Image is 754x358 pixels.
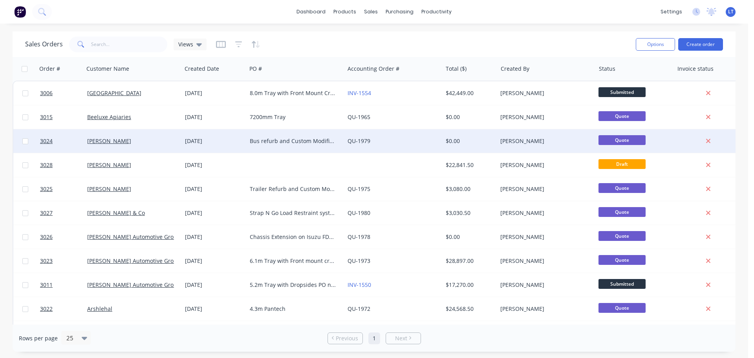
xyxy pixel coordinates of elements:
[40,305,53,313] span: 3022
[598,159,646,169] span: Draft
[368,332,380,344] a: Page 1 is your current page
[446,185,492,193] div: $3,080.00
[500,209,587,217] div: [PERSON_NAME]
[40,185,53,193] span: 3025
[250,257,337,265] div: 6.1m Tray with Front mount crane
[87,281,200,288] a: [PERSON_NAME] Automotive Group Pty Ltd
[40,153,87,177] a: 3028
[250,113,337,121] div: 7200mm Tray
[40,273,87,297] a: 3011
[40,233,53,241] span: 3026
[40,201,87,225] a: 3027
[87,257,200,264] a: [PERSON_NAME] Automotive Group Pty Ltd
[40,321,87,345] a: 3019
[86,65,129,73] div: Customer Name
[185,209,243,217] div: [DATE]
[348,137,370,145] a: QU-1979
[598,207,646,217] span: Quote
[185,281,243,289] div: [DATE]
[500,185,587,193] div: [PERSON_NAME]
[598,231,646,241] span: Quote
[185,257,243,265] div: [DATE]
[348,281,371,288] a: INV-1550
[500,305,587,313] div: [PERSON_NAME]
[87,89,141,97] a: [GEOGRAPHIC_DATA]
[324,332,424,344] ul: Pagination
[178,40,193,48] span: Views
[329,6,360,18] div: products
[636,38,675,51] button: Options
[395,334,407,342] span: Next
[446,161,492,169] div: $22,841.50
[87,113,131,121] a: Beeluxe Apiaries
[678,38,723,51] button: Create order
[598,183,646,193] span: Quote
[446,89,492,97] div: $42,449.00
[348,185,370,193] a: QU-1975
[185,305,243,313] div: [DATE]
[40,129,87,153] a: 3024
[40,297,87,321] a: 3022
[348,233,370,241] a: QU-1978
[500,137,587,145] div: [PERSON_NAME]
[40,81,87,105] a: 3006
[446,281,492,289] div: $17,270.00
[501,65,529,73] div: Created By
[40,137,53,145] span: 3024
[500,233,587,241] div: [PERSON_NAME]
[87,233,200,241] a: [PERSON_NAME] Automotive Group Pty Ltd
[91,37,168,52] input: Search...
[348,89,371,97] a: INV-1554
[446,137,492,145] div: $0.00
[348,209,370,217] a: QU-1980
[250,281,337,289] div: 5.2m Tray with Dropsides PO no 405V133735 VIN [VEHICLE_IDENTIFICATION_NUMBER] JC00575 Deal 13896
[348,257,370,264] a: QU-1973
[598,279,646,289] span: Submitted
[382,6,417,18] div: purchasing
[598,87,646,97] span: Submitted
[87,161,131,169] a: [PERSON_NAME]
[40,177,87,201] a: 3025
[39,65,60,73] div: Order #
[250,209,337,217] div: Strap N Go Load Restraint system for 14plt Curtainsider
[598,135,646,145] span: Quote
[348,65,399,73] div: Accounting Order #
[677,65,714,73] div: Invoice status
[386,334,421,342] a: Next page
[40,105,87,129] a: 3015
[657,6,686,18] div: settings
[500,89,587,97] div: [PERSON_NAME]
[40,249,87,273] a: 3023
[185,233,243,241] div: [DATE]
[185,161,243,169] div: [DATE]
[40,257,53,265] span: 3023
[87,305,112,312] a: Arshlehal
[500,257,587,265] div: [PERSON_NAME]
[40,281,53,289] span: 3011
[348,305,370,312] a: QU-1972
[40,209,53,217] span: 3027
[40,89,53,97] span: 3006
[417,6,456,18] div: productivity
[185,65,219,73] div: Created Date
[87,185,131,193] a: [PERSON_NAME]
[599,65,615,73] div: Status
[446,305,492,313] div: $24,568.50
[185,137,243,145] div: [DATE]
[336,334,358,342] span: Previous
[40,113,53,121] span: 3015
[500,113,587,121] div: [PERSON_NAME]
[500,281,587,289] div: [PERSON_NAME]
[250,305,337,313] div: 4.3m Pantech
[87,209,145,217] a: [PERSON_NAME] & Co
[40,225,87,249] a: 3026
[446,257,492,265] div: $28,897.00
[185,185,243,193] div: [DATE]
[360,6,382,18] div: sales
[25,40,63,48] h1: Sales Orders
[40,161,53,169] span: 3028
[19,334,58,342] span: Rows per page
[87,137,131,145] a: [PERSON_NAME]
[446,209,492,217] div: $3,030.50
[250,89,337,97] div: 8.0m Tray with Front Mount Crane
